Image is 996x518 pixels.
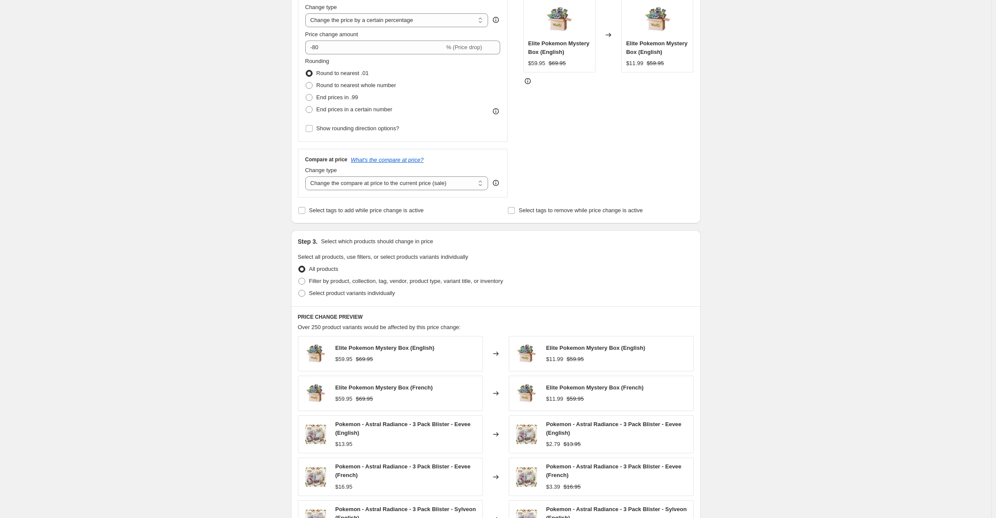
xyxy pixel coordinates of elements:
[309,207,424,213] span: Select tags to add while price change is active
[305,4,337,10] span: Change type
[321,237,433,246] p: Select which products should change in price
[514,464,539,490] img: PokemonAstralRadiance3PackBlisterEevee_80x.jpg
[546,421,682,436] span: Pokemon - Astral Radiance - 3 Pack Blister - Eevee (English)
[303,421,329,447] img: PokemonAstralRadiance3PackBlisterEevee_80x.jpg
[316,125,399,132] span: Show rounding direction options?
[335,345,435,351] span: Elite Pokemon Mystery Box (English)
[356,395,373,403] strike: $69.95
[335,355,353,364] div: $59.95
[446,44,482,50] span: % (Price drop)
[528,59,545,68] div: $59.95
[335,395,353,403] div: $59.95
[298,314,694,320] h6: PRICE CHANGE PREVIEW
[564,483,581,491] strike: $16.95
[298,237,318,246] h2: Step 3.
[647,59,664,68] strike: $59.95
[335,483,353,491] div: $16.95
[309,278,503,284] span: Filter by product, collection, tag, vendor, product type, variant title, or inventory
[492,179,500,187] div: help
[546,440,561,449] div: $2.79
[335,421,471,436] span: Pokemon - Astral Radiance - 3 Pack Blister - Eevee (English)
[542,2,576,37] img: Ontwerpzondertitel-2020-12-12T184800.512_80x.jpg
[351,157,424,163] button: What's the compare at price?
[626,40,687,55] span: Elite Pokemon Mystery Box (English)
[316,106,392,113] span: End prices in a certain number
[640,2,675,37] img: Ontwerpzondertitel-2020-12-12T184800.512_80x.jpg
[549,59,566,68] strike: $69.95
[309,290,395,296] span: Select product variants individually
[528,40,589,55] span: Elite Pokemon Mystery Box (English)
[298,254,468,260] span: Select all products, use filters, or select products variants individually
[335,463,471,478] span: Pokemon - Astral Radiance - 3 Pack Blister - Eevee (French)
[514,380,539,406] img: Ontwerpzondertitel-2020-12-12T184800.512_80x.jpg
[514,341,539,367] img: Ontwerpzondertitel-2020-12-12T184800.512_80x.jpg
[546,345,645,351] span: Elite Pokemon Mystery Box (English)
[316,82,396,88] span: Round to nearest whole number
[546,384,644,391] span: Elite Pokemon Mystery Box (French)
[303,380,329,406] img: Ontwerpzondertitel-2020-12-12T184800.512_80x.jpg
[519,207,643,213] span: Select tags to remove while price change is active
[305,58,329,64] span: Rounding
[514,421,539,447] img: PokemonAstralRadiance3PackBlisterEevee_80x.jpg
[298,324,461,330] span: Over 250 product variants would be affected by this price change:
[309,266,338,272] span: All products
[546,355,564,364] div: $11.99
[305,31,358,38] span: Price change amount
[305,41,445,54] input: -15
[546,483,561,491] div: $3.39
[567,355,584,364] strike: $59.95
[316,94,358,100] span: End prices in .99
[492,16,500,24] div: help
[305,167,337,173] span: Change type
[356,355,373,364] strike: $69.95
[305,156,348,163] h3: Compare at price
[564,440,581,449] strike: $13.95
[546,395,564,403] div: $11.99
[303,341,329,367] img: Ontwerpzondertitel-2020-12-12T184800.512_80x.jpg
[335,440,353,449] div: $13.95
[546,463,682,478] span: Pokemon - Astral Radiance - 3 Pack Blister - Eevee (French)
[303,464,329,490] img: PokemonAstralRadiance3PackBlisterEevee_80x.jpg
[567,395,584,403] strike: $59.95
[626,59,643,68] div: $11.99
[316,70,369,76] span: Round to nearest .01
[335,384,433,391] span: Elite Pokemon Mystery Box (French)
